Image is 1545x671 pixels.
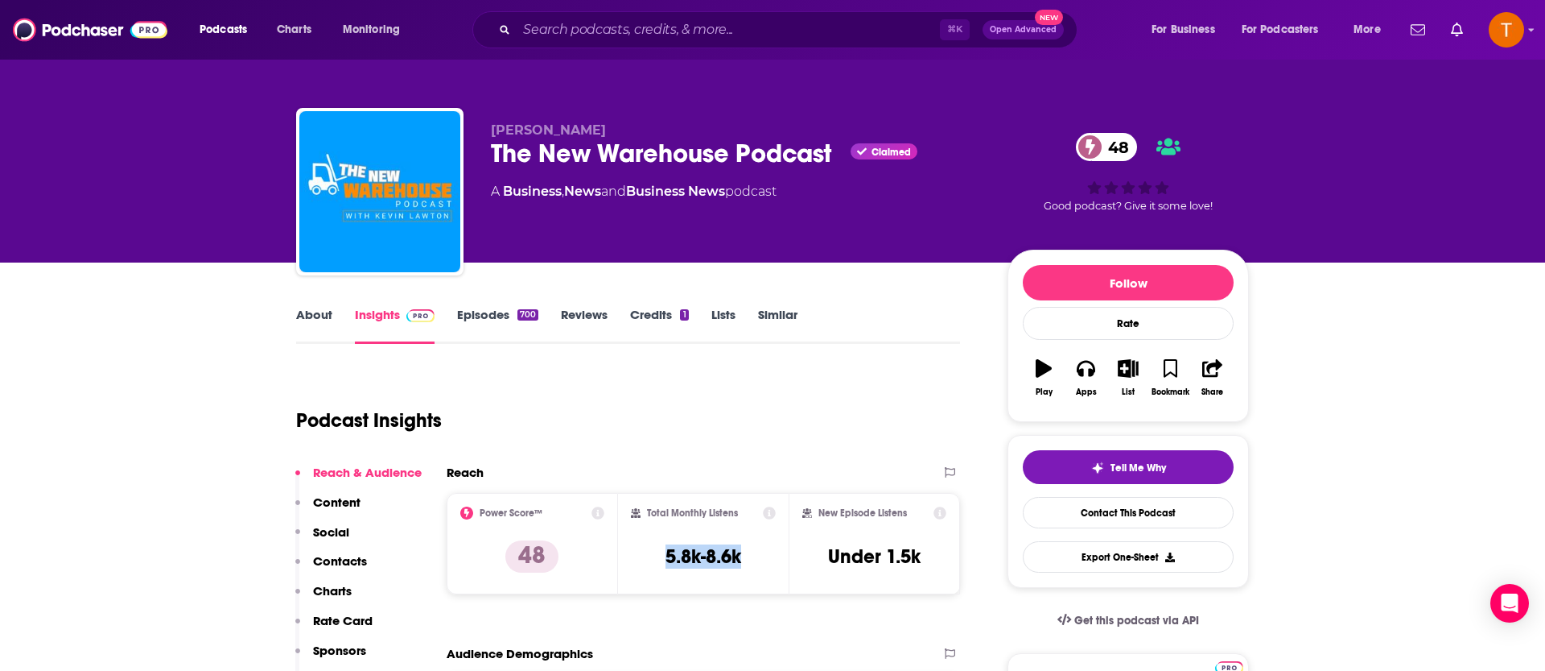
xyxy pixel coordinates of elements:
a: Show notifications dropdown [1404,16,1432,43]
h2: Power Score™ [480,507,542,519]
p: Content [313,495,360,510]
div: Open Intercom Messenger [1490,584,1529,623]
button: open menu [1342,17,1401,43]
span: Open Advanced [990,26,1057,34]
div: 700 [517,309,538,321]
a: InsightsPodchaser Pro [355,307,435,344]
img: tell me why sparkle [1091,462,1104,474]
span: For Podcasters [1242,19,1319,41]
a: Credits1 [630,307,688,344]
button: Apps [1065,349,1106,407]
p: Social [313,524,349,540]
button: Show profile menu [1489,12,1524,48]
span: Charts [277,19,311,41]
a: About [296,307,332,344]
span: Logged in as tmetzger [1489,12,1524,48]
button: Follow [1023,265,1234,300]
p: Contacts [313,553,367,569]
img: Podchaser - Follow, Share and Rate Podcasts [13,14,167,45]
span: New [1035,10,1064,25]
button: open menu [1231,17,1342,43]
button: Open AdvancedNew [983,20,1064,39]
div: Apps [1076,387,1097,397]
a: Lists [711,307,735,344]
p: Reach & Audience [313,465,422,480]
p: Charts [313,583,352,599]
a: Similar [758,307,797,344]
button: Export One-Sheet [1023,541,1234,573]
button: Contacts [295,553,367,583]
span: Tell Me Why [1110,462,1166,474]
button: Play [1023,349,1065,407]
div: List [1122,387,1135,397]
h2: Audience Demographics [447,646,593,661]
span: Get this podcast via API [1074,614,1199,628]
a: 48 [1076,133,1137,161]
a: Charts [266,17,321,43]
div: 1 [680,309,688,321]
span: ⌘ K [940,19,970,40]
h2: Total Monthly Listens [647,507,738,519]
a: Business [503,184,562,199]
button: Bookmark [1149,349,1191,407]
button: Charts [295,583,352,613]
span: 48 [1092,133,1137,161]
h3: 5.8k-8.6k [665,545,741,569]
a: Reviews [561,307,608,344]
button: tell me why sparkleTell Me Why [1023,450,1234,484]
div: 48Good podcast? Give it some love! [1007,122,1249,222]
span: [PERSON_NAME] [491,122,606,138]
button: List [1107,349,1149,407]
p: Rate Card [313,613,373,628]
p: 48 [505,541,558,573]
a: Get this podcast via API [1044,601,1212,640]
button: Content [295,495,360,524]
a: Episodes700 [457,307,538,344]
a: News [564,184,601,199]
p: Sponsors [313,643,366,658]
button: Reach & Audience [295,465,422,495]
span: Monitoring [343,19,400,41]
div: Share [1201,387,1223,397]
img: User Profile [1489,12,1524,48]
div: Rate [1023,307,1234,340]
input: Search podcasts, credits, & more... [517,17,940,43]
button: Social [295,524,349,554]
div: Bookmark [1152,387,1189,397]
span: and [601,184,626,199]
span: For Business [1152,19,1215,41]
span: Podcasts [200,19,247,41]
span: More [1353,19,1381,41]
div: Search podcasts, credits, & more... [488,11,1093,48]
span: Good podcast? Give it some love! [1044,200,1213,212]
button: open menu [188,17,268,43]
button: open menu [332,17,421,43]
img: Podchaser Pro [406,309,435,322]
h3: Under 1.5k [828,545,921,569]
div: A podcast [491,182,777,201]
a: Business News [626,184,725,199]
img: The New Warehouse Podcast [299,111,460,272]
h1: Podcast Insights [296,408,442,433]
a: Contact This Podcast [1023,497,1234,528]
h2: Reach [447,465,484,480]
span: , [562,184,564,199]
button: Rate Card [295,613,373,643]
h2: New Episode Listens [818,507,907,519]
button: Share [1192,349,1234,407]
button: open menu [1140,17,1235,43]
div: Play [1036,387,1053,397]
span: Claimed [871,148,911,156]
a: Show notifications dropdown [1444,16,1469,43]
